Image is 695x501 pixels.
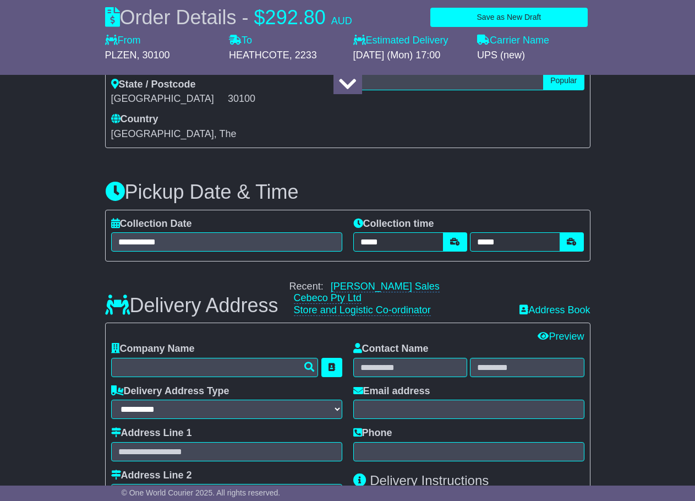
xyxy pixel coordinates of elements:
span: , 30100 [137,50,170,61]
label: Collection Date [111,218,192,230]
span: PLZEN [105,50,137,61]
h3: Pickup Date & Time [105,181,590,203]
label: Country [111,113,158,126]
a: Store and Logistic Co-ordinator [294,304,431,316]
label: Contact Name [353,343,429,355]
span: $ [254,6,265,29]
label: Company Name [111,343,195,355]
div: Recent: [289,281,509,317]
button: Save as New Draft [430,8,587,27]
label: State / Postcode [111,79,196,91]
span: HEATHCOTE [229,50,289,61]
div: [DATE] (Mon) 17:00 [353,50,467,62]
span: Delivery Instructions [370,473,489,488]
label: Carrier Name [477,35,549,47]
span: , 2233 [289,50,317,61]
h3: Delivery Address [105,295,278,317]
label: From [105,35,141,47]
label: To [229,35,252,47]
span: [GEOGRAPHIC_DATA], The [111,128,237,139]
a: Cebeco Pty Ltd [294,292,362,304]
label: Email address [353,385,430,397]
div: [GEOGRAPHIC_DATA] [111,93,225,105]
span: © One World Courier 2025. All rights reserved. [122,488,281,497]
div: Order Details - [105,6,352,29]
label: Address Line 1 [111,427,192,439]
a: Preview [538,331,584,342]
a: Address Book [519,304,590,315]
span: AUD [331,15,352,26]
div: 30100 [228,93,342,105]
div: UPS (new) [477,50,590,62]
a: [PERSON_NAME] Sales [331,281,440,292]
label: Phone [353,427,392,439]
label: Collection time [353,218,434,230]
label: Estimated Delivery [353,35,467,47]
span: 292.80 [265,6,326,29]
label: Address Line 2 [111,470,192,482]
label: Delivery Address Type [111,385,229,397]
